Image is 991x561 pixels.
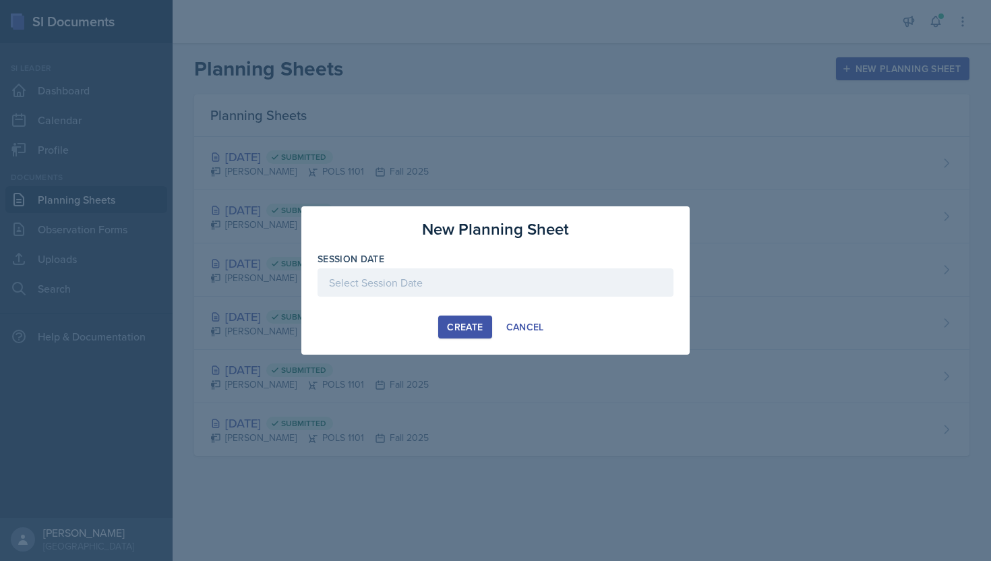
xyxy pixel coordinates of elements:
div: Cancel [506,322,544,332]
label: Session Date [318,252,384,266]
h3: New Planning Sheet [422,217,569,241]
button: Cancel [498,316,553,338]
div: Create [447,322,483,332]
button: Create [438,316,491,338]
